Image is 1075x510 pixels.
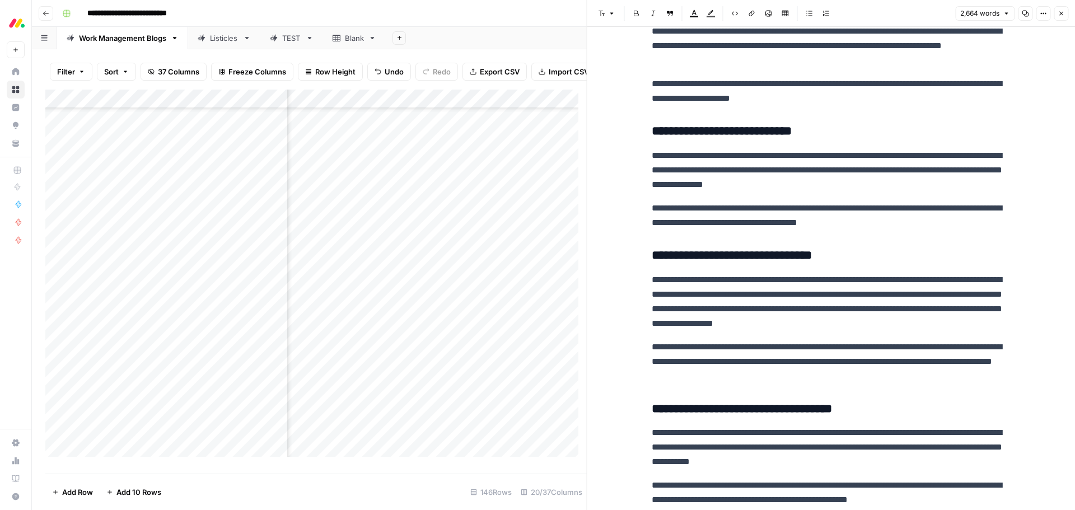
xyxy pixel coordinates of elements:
[7,13,27,33] img: Monday.com Logo
[62,486,93,498] span: Add Row
[116,486,161,498] span: Add 10 Rows
[516,483,587,501] div: 20/37 Columns
[385,66,404,77] span: Undo
[260,27,323,49] a: TEST
[531,63,596,81] button: Import CSV
[955,6,1015,21] button: 2,664 words
[960,8,999,18] span: 2,664 words
[7,434,25,452] a: Settings
[228,66,286,77] span: Freeze Columns
[466,483,516,501] div: 146 Rows
[7,99,25,116] a: Insights
[345,32,364,44] div: Blank
[7,134,25,152] a: Your Data
[141,63,207,81] button: 37 Columns
[57,66,75,77] span: Filter
[367,63,411,81] button: Undo
[298,63,363,81] button: Row Height
[7,452,25,470] a: Usage
[433,66,451,77] span: Redo
[7,9,25,37] button: Workspace: Monday.com
[50,63,92,81] button: Filter
[79,32,166,44] div: Work Management Blogs
[188,27,260,49] a: Listicles
[100,483,168,501] button: Add 10 Rows
[104,66,119,77] span: Sort
[7,63,25,81] a: Home
[282,32,301,44] div: TEST
[210,32,239,44] div: Listicles
[480,66,520,77] span: Export CSV
[462,63,527,81] button: Export CSV
[211,63,293,81] button: Freeze Columns
[7,81,25,99] a: Browse
[97,63,136,81] button: Sort
[158,66,199,77] span: 37 Columns
[549,66,589,77] span: Import CSV
[7,488,25,506] button: Help + Support
[315,66,356,77] span: Row Height
[7,470,25,488] a: Learning Hub
[323,27,386,49] a: Blank
[45,483,100,501] button: Add Row
[57,27,188,49] a: Work Management Blogs
[7,116,25,134] a: Opportunities
[415,63,458,81] button: Redo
